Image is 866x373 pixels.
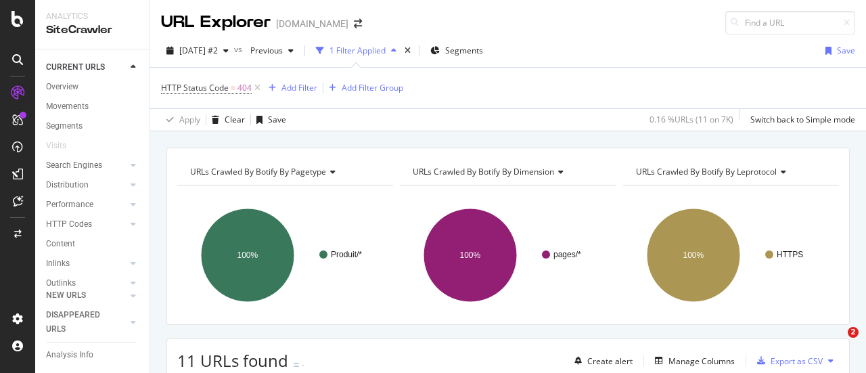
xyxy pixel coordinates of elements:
[820,40,855,62] button: Save
[46,288,127,303] a: NEW URLS
[46,60,127,74] a: CURRENT URLS
[311,40,402,62] button: 1 Filter Applied
[251,109,286,131] button: Save
[179,114,200,125] div: Apply
[46,22,139,38] div: SiteCrawler
[569,350,633,372] button: Create alert
[46,60,105,74] div: CURRENT URLS
[413,166,554,177] span: URLs Crawled By Botify By dimension
[46,308,127,336] a: DISAPPEARED URLS
[245,40,299,62] button: Previous
[46,139,80,153] a: Visits
[725,11,855,35] input: Find a URL
[263,80,317,96] button: Add Filter
[402,44,413,58] div: times
[46,158,127,173] a: Search Engines
[46,178,127,192] a: Distribution
[46,198,93,212] div: Performance
[46,217,92,232] div: HTTP Codes
[750,114,855,125] div: Switch back to Simple mode
[553,250,581,259] text: pages/*
[206,109,245,131] button: Clear
[46,257,70,271] div: Inlinks
[410,161,603,183] h4: URLs Crawled By Botify By dimension
[190,166,326,177] span: URLs Crawled By Botify By pagetype
[46,348,93,362] div: Analysis Info
[587,355,633,367] div: Create alert
[46,139,66,153] div: Visits
[633,161,827,183] h4: URLs Crawled By Botify By leprotocol
[623,196,836,314] svg: A chart.
[649,353,735,369] button: Manage Columns
[294,363,299,367] img: Equal
[46,257,127,271] a: Inlinks
[161,109,200,131] button: Apply
[777,250,803,259] text: HTTPS
[237,79,252,97] span: 404
[46,158,102,173] div: Search Engines
[636,166,777,177] span: URLs Crawled By Botify By leprotocol
[445,45,483,56] span: Segments
[161,11,271,34] div: URL Explorer
[820,327,852,359] iframe: Intercom live chat
[187,161,381,183] h4: URLs Crawled By Botify By pagetype
[649,114,733,125] div: 0.16 % URLs ( 11 on 7K )
[354,19,362,28] div: arrow-right-arrow-left
[46,80,140,94] a: Overview
[234,43,245,55] span: vs
[281,82,317,93] div: Add Filter
[460,250,481,260] text: 100%
[161,82,229,93] span: HTTP Status Code
[268,114,286,125] div: Save
[225,114,245,125] div: Clear
[683,250,704,260] text: 100%
[752,350,823,372] button: Export as CSV
[177,196,390,314] svg: A chart.
[771,355,823,367] div: Export as CSV
[302,359,304,370] div: -
[46,100,140,114] a: Movements
[46,11,139,22] div: Analytics
[848,327,859,338] span: 2
[276,17,348,30] div: [DOMAIN_NAME]
[323,80,403,96] button: Add Filter Group
[46,237,75,251] div: Content
[46,119,83,133] div: Segments
[46,100,89,114] div: Movements
[46,276,127,290] a: Outlinks
[46,198,127,212] a: Performance
[342,82,403,93] div: Add Filter Group
[245,45,283,56] span: Previous
[237,250,258,260] text: 100%
[179,45,218,56] span: 2025 Sep. 24th #2
[231,82,235,93] span: =
[837,45,855,56] div: Save
[46,308,114,336] div: DISAPPEARED URLS
[745,109,855,131] button: Switch back to Simple mode
[46,288,86,303] div: NEW URLS
[46,348,140,362] a: Analysis Info
[46,217,127,232] a: HTTP Codes
[46,119,140,133] a: Segments
[331,250,362,259] text: Produit/*
[46,276,76,290] div: Outlinks
[400,196,612,314] svg: A chart.
[425,40,488,62] button: Segments
[46,80,78,94] div: Overview
[46,237,140,251] a: Content
[177,349,288,372] span: 11 URLs found
[668,355,735,367] div: Manage Columns
[161,40,234,62] button: [DATE] #2
[329,45,386,56] div: 1 Filter Applied
[46,178,89,192] div: Distribution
